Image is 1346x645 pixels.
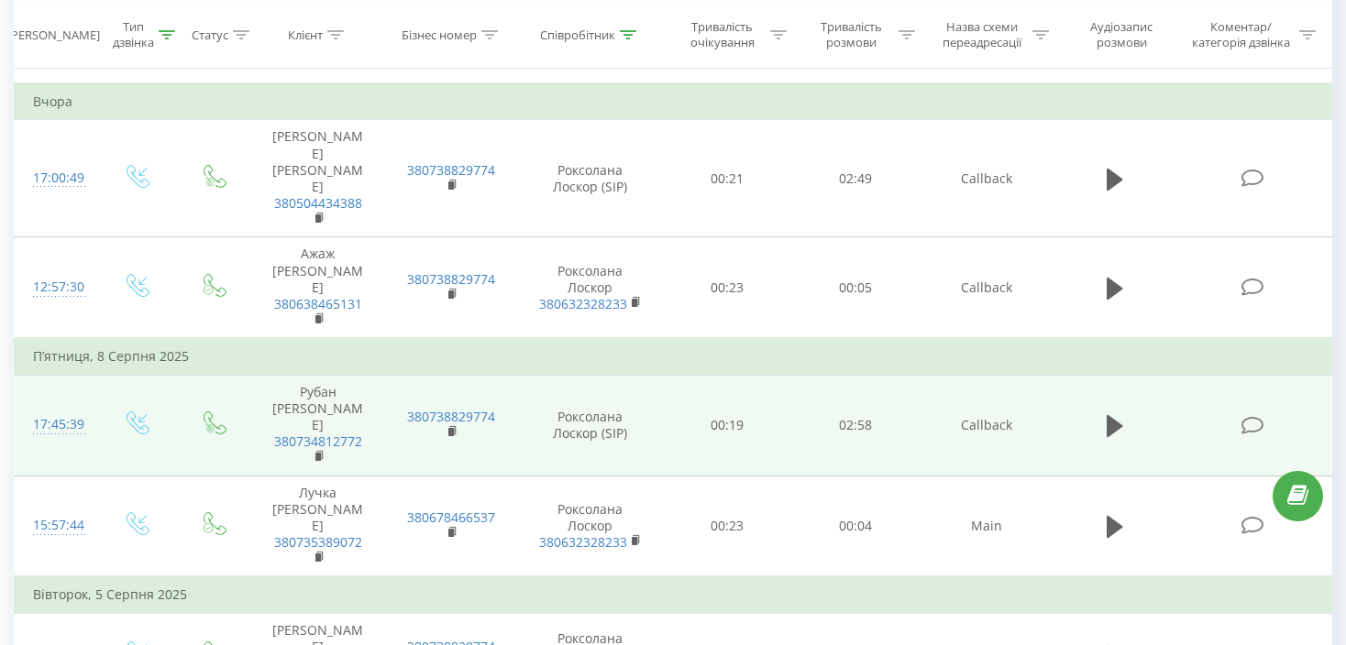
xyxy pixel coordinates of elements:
[518,375,662,476] td: Роксолана Лоскор (SIP)
[402,27,477,42] div: Бізнес номер
[15,576,1332,613] td: Вівторок, 5 Серпня 2025
[791,375,920,476] td: 02:58
[407,161,495,179] a: 380738829774
[33,160,78,196] div: 17:00:49
[920,120,1054,237] td: Callback
[274,432,362,450] a: 380734812772
[920,237,1054,338] td: Callback
[407,508,495,526] a: 380678466537
[518,476,662,576] td: Роксолана Лоскор
[518,237,662,338] td: Роксолана Лоскор
[518,120,662,237] td: Роксолана Лоскор (SIP)
[540,27,615,42] div: Співробітник
[274,295,362,312] a: 380638465131
[251,476,385,576] td: Лучка [PERSON_NAME]
[251,120,385,237] td: [PERSON_NAME] [PERSON_NAME]
[288,27,323,42] div: Клієнт
[274,533,362,551] a: 380735389072
[113,19,154,50] div: Тип дзвінка
[407,408,495,425] a: 380738829774
[663,237,791,338] td: 00:23
[663,120,791,237] td: 00:21
[33,407,78,443] div: 17:45:39
[539,295,627,312] a: 380632328233
[7,27,100,42] div: [PERSON_NAME]
[33,269,78,305] div: 12:57:30
[808,19,894,50] div: Тривалість розмови
[15,83,1332,120] td: Вчора
[920,375,1054,476] td: Callback
[251,237,385,338] td: Ажаж [PERSON_NAME]
[663,375,791,476] td: 00:19
[407,270,495,288] a: 380738829774
[791,120,920,237] td: 02:49
[33,508,78,543] div: 15:57:44
[791,237,920,338] td: 00:05
[663,476,791,576] td: 00:23
[679,19,766,50] div: Тривалість очікування
[251,375,385,476] td: Рубан [PERSON_NAME]
[920,476,1054,576] td: Main
[791,476,920,576] td: 00:04
[936,19,1028,50] div: Назва схеми переадресації
[15,338,1332,375] td: П’ятниця, 8 Серпня 2025
[192,27,228,42] div: Статус
[274,194,362,212] a: 380504434388
[539,533,627,551] a: 380632328233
